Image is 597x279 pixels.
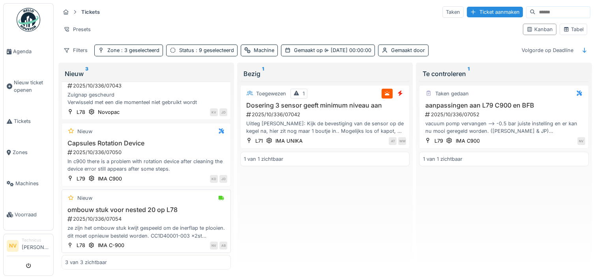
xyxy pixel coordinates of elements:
div: Presets [60,24,94,35]
h3: Dosering 3 sensor geeft minimum niveau aan [244,102,406,109]
h3: ombouw stuk voor nested 20 op L78 [65,206,227,214]
div: 2025/10/336/07042 [245,111,406,118]
div: Zone [107,46,159,54]
span: : 9 geselecteerd [194,47,234,53]
div: Uitleg [PERSON_NAME]: Kijk de bevestiging van de sensor op de kegel na, hier zit nog maar 1 boutj... [244,120,406,135]
span: Voorraad [15,211,50,218]
a: Agenda [4,36,53,67]
div: Ticket aanmaken [467,7,523,17]
div: Taken gedaan [435,90,468,97]
a: Machines [4,168,53,199]
span: Tickets [14,117,50,125]
div: AT [389,137,397,145]
div: Technicus [22,237,50,243]
div: AB [219,242,227,249]
span: Agenda [13,48,50,55]
div: Novopac [98,108,120,116]
div: WW [398,137,406,145]
div: JD [219,175,227,183]
span: Zones [13,149,50,156]
span: : 3 geselecteerd [120,47,159,53]
div: IMA C900 [98,175,122,182]
a: NV Technicus[PERSON_NAME] [7,237,50,256]
div: NV [577,137,585,145]
strong: Tickets [78,8,103,16]
div: Status [179,46,234,54]
img: Badge_color-CXgf-gQk.svg [17,8,40,32]
div: Kanban [526,26,553,33]
span: [DATE] 00:00:00 [323,47,371,53]
span: Nieuw ticket openen [14,79,50,94]
a: Voorraad [4,199,53,230]
div: 2025/10/336/07052 [424,111,585,118]
div: L78 [77,108,85,116]
div: Nieuw [77,194,92,202]
div: 1 [303,90,305,97]
div: L79 [77,175,85,182]
div: 2025/10/336/07054 [67,215,227,223]
div: IMA C900 [455,137,479,145]
h3: aanpassingen aan L79 C900 en BFB [423,102,585,109]
div: 2025/10/336/07050 [67,149,227,156]
a: Zones [4,137,53,168]
div: L71 [255,137,263,145]
div: Gemaakt door [391,46,425,54]
div: Filters [60,45,91,56]
sup: 1 [467,69,469,78]
div: KD [210,175,218,183]
div: Bezig [243,69,406,78]
sup: 3 [85,69,88,78]
div: Tabel [563,26,584,33]
div: L79 [434,137,443,145]
div: Gemaakt op [294,46,371,54]
div: vacuum pomp vervangen --> -0.5 bar juiste instelling en er kan nu mooi geregeld worden. ([PERSON_... [423,120,585,135]
div: In c900 there is a problem with rotation device after cleaning the device error still appears aft... [65,158,227,173]
a: Tickets [4,106,53,137]
div: 1 van 1 zichtbaar [244,155,283,163]
div: Machine [254,46,274,54]
div: Taken [442,6,464,18]
li: NV [7,240,19,252]
div: L78 [77,242,85,249]
div: 2025/10/336/07043 [67,82,227,89]
div: 1 van 1 zichtbaar [423,155,462,163]
div: IMA UNIKA [275,137,303,145]
div: ze zijn het ombouw stuk kwijt gespeeld om de inerflap te plooien. dit moet opnieuw besteld worden... [65,224,227,239]
div: Zuignap gescheurd Verwisseld met een die momenteel niet gebruikt wordt [65,91,227,106]
li: [PERSON_NAME] [22,237,50,254]
div: IMA C-900 [98,242,124,249]
div: Nieuw [77,128,92,135]
a: Nieuw ticket openen [4,67,53,106]
div: NV [210,242,218,249]
sup: 1 [262,69,264,78]
div: Nieuw [65,69,228,78]
span: Machines [15,180,50,187]
div: 3 van 3 zichtbaar [65,259,107,266]
div: Volgorde op Deadline [518,45,577,56]
div: Toegewezen [256,90,286,97]
div: Te controleren [422,69,585,78]
div: JD [219,108,227,116]
div: KV [210,108,218,116]
h3: Capsules Rotation Device [65,139,227,147]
